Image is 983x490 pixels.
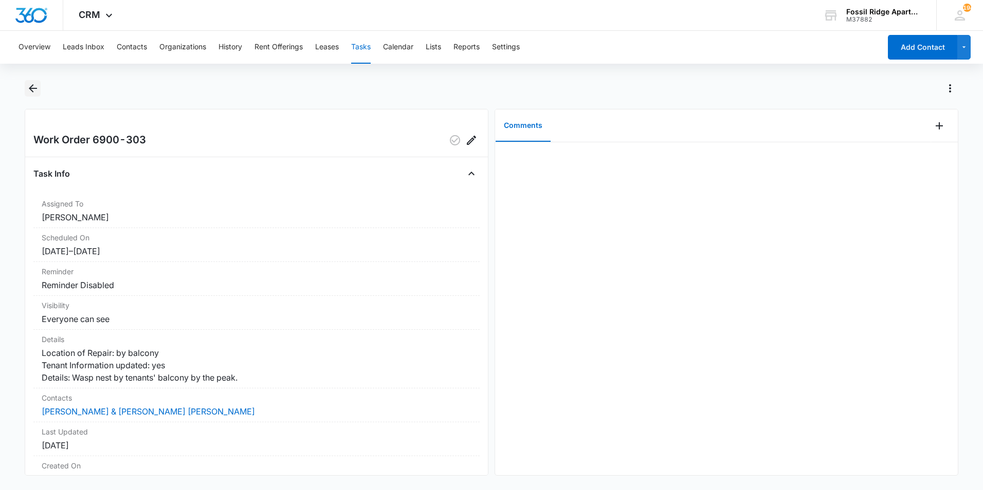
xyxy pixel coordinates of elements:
button: Add Comment [931,118,948,134]
div: DetailsLocation of Repair: by balcony Tenant Information updated: yes Details: Wasp nest by tenan... [33,330,480,388]
dt: Scheduled On [42,232,471,243]
button: Lists [426,31,441,64]
dd: [PERSON_NAME] [42,211,471,223]
dd: Location of Repair: by balcony Tenant Information updated: yes Details: Wasp nest by tenants' bal... [42,347,471,384]
div: Created On[DATE] [33,456,480,490]
button: Actions [942,80,958,97]
button: Leads Inbox [63,31,104,64]
button: Reports [453,31,480,64]
dd: Reminder Disabled [42,279,471,291]
div: Scheduled On[DATE]–[DATE] [33,228,480,262]
dt: Last Updated [42,426,471,437]
button: Edit [463,132,480,148]
div: Last Updated[DATE] [33,422,480,456]
button: Add Contact [888,35,957,60]
dd: Everyone can see [42,313,471,325]
button: Contacts [117,31,147,64]
button: Overview [19,31,50,64]
dt: Details [42,334,471,345]
dt: Created On [42,460,471,471]
h4: Task Info [33,167,70,180]
button: Back [25,80,41,97]
div: account id [846,16,921,23]
button: Leases [315,31,339,64]
button: History [219,31,242,64]
div: account name [846,8,921,16]
div: Assigned To[PERSON_NAME] [33,194,480,228]
dd: [DATE] – [DATE] [42,245,471,257]
button: Close [463,165,480,182]
div: VisibilityEveryone can see [33,296,480,330]
button: Settings [492,31,520,64]
span: CRM [79,9,100,20]
dd: [DATE] [42,439,471,451]
dt: Contacts [42,392,471,403]
div: Contacts[PERSON_NAME] & [PERSON_NAME] [PERSON_NAME] [33,388,480,422]
dt: Visibility [42,300,471,311]
button: Calendar [383,31,413,64]
dt: Reminder [42,266,471,277]
a: [PERSON_NAME] & [PERSON_NAME] [PERSON_NAME] [42,406,255,417]
dt: Assigned To [42,198,471,209]
button: Tasks [351,31,371,64]
div: ReminderReminder Disabled [33,262,480,296]
h2: Work Order 6900-303 [33,132,146,148]
span: 194 [963,4,971,12]
dd: [DATE] [42,473,471,485]
button: Comments [496,110,551,142]
button: Rent Offerings [254,31,303,64]
div: notifications count [963,4,971,12]
button: Organizations [159,31,206,64]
